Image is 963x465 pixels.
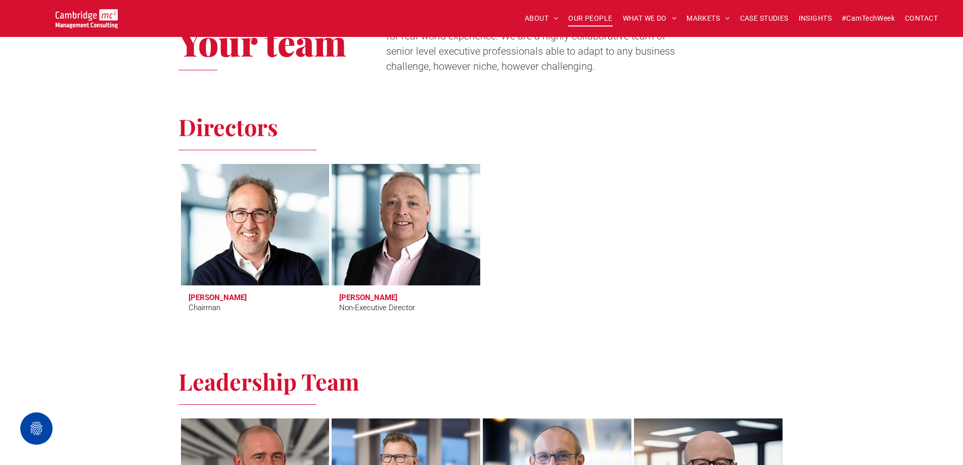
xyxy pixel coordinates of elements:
[339,293,397,302] h3: [PERSON_NAME]
[189,293,247,302] h3: [PERSON_NAME]
[178,111,278,142] span: Directors
[56,9,118,28] img: Cambridge MC Logo, digital transformation
[178,18,346,66] span: Your team
[339,302,415,314] div: Non-Executive Director
[56,11,118,21] a: Your Business Transformed | Cambridge Management Consulting
[681,11,735,26] a: MARKETS
[181,164,330,285] a: Tim Passingham | Chairman | Cambridge Management Consulting
[618,11,682,26] a: WHAT WE DO
[332,164,480,285] a: Richard Brown | Non-Executive Director | Cambridge Management Consulting
[563,11,617,26] a: OUR PEOPLE
[837,11,900,26] a: #CamTechWeek
[735,11,794,26] a: CASE STUDIES
[178,366,359,396] span: Leadership Team
[189,302,220,314] div: Chairman
[900,11,943,26] a: CONTACT
[520,11,564,26] a: ABOUT
[794,11,837,26] a: INSIGHTS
